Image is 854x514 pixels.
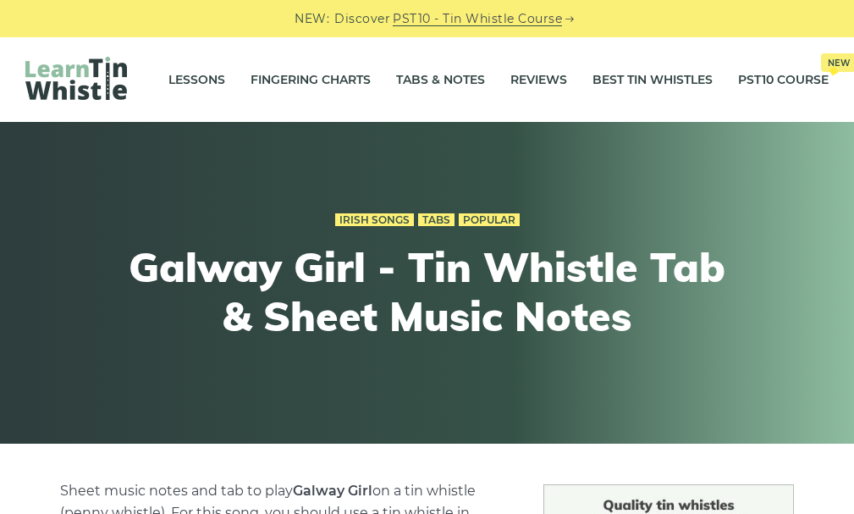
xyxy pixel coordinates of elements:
strong: Galway Girl [293,483,372,499]
a: Popular [459,213,520,227]
a: Reviews [510,58,567,101]
a: Tabs [418,213,455,227]
a: Lessons [168,58,225,101]
a: Best Tin Whistles [592,58,713,101]
img: LearnTinWhistle.com [25,57,127,100]
a: PST10 CourseNew [738,58,829,101]
a: Fingering Charts [251,58,371,101]
h1: Galway Girl - Tin Whistle Tab & Sheet Music Notes [116,243,739,340]
a: Tabs & Notes [396,58,485,101]
a: Irish Songs [335,213,414,227]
